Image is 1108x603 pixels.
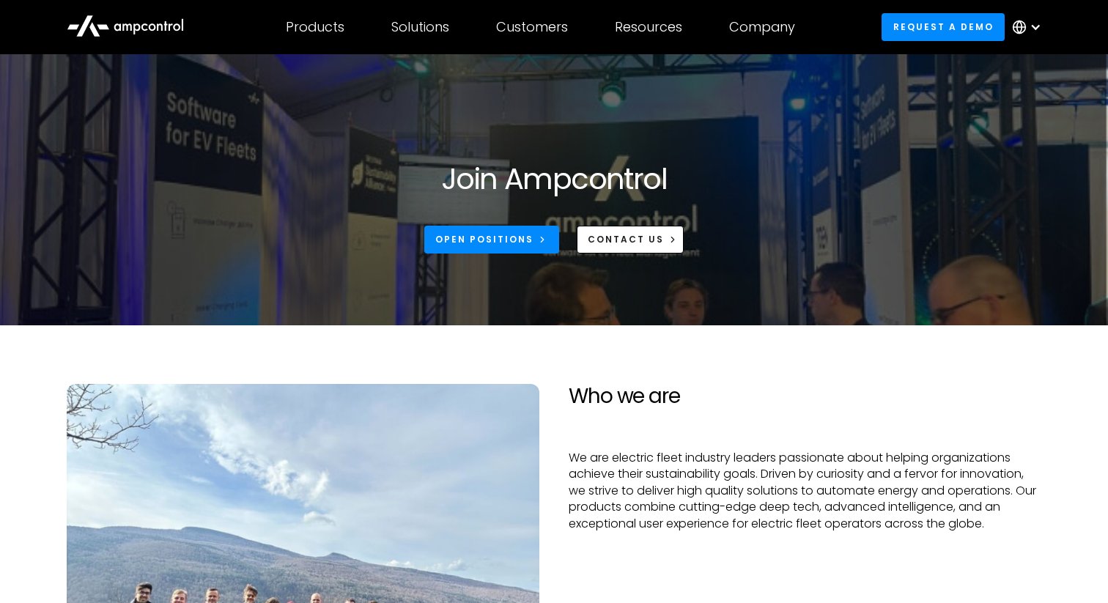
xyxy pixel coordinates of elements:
[496,19,568,35] div: Customers
[424,226,559,253] a: Open Positions
[729,19,795,35] div: Company
[882,13,1005,40] a: Request a demo
[615,19,682,35] div: Resources
[286,19,344,35] div: Products
[588,233,664,246] div: CONTACT US
[441,161,667,196] h1: Join Ampcontrol
[569,384,1041,409] h2: Who we are
[391,19,449,35] div: Solutions
[569,450,1041,532] p: We are electric fleet industry leaders passionate about helping organizations achieve their susta...
[577,226,684,253] a: CONTACT US
[435,233,533,246] div: Open Positions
